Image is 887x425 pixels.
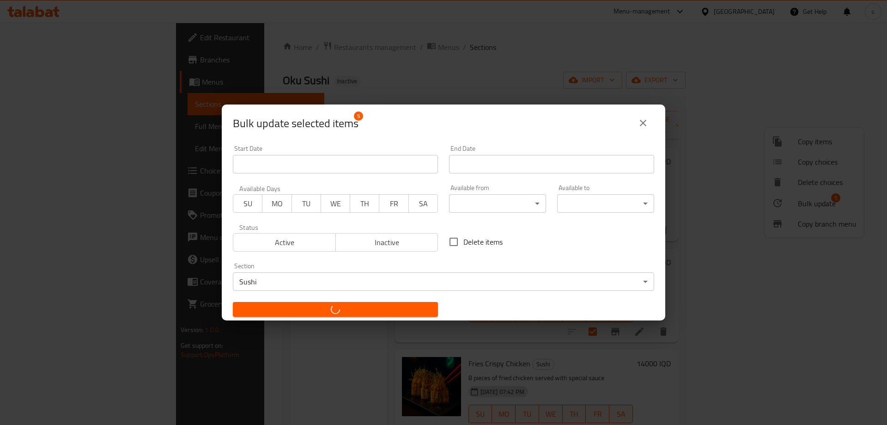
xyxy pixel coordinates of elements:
span: TU [296,197,317,210]
span: Inactive [340,236,435,249]
span: Active [237,236,332,249]
button: TU [292,194,321,213]
span: SU [237,197,259,210]
span: MO [266,197,288,210]
button: SU [233,194,262,213]
span: Selected items count [233,116,358,131]
button: MO [262,194,292,213]
button: TH [350,194,379,213]
button: SA [408,194,438,213]
span: TH [354,197,376,210]
div: ​ [449,194,546,213]
span: Delete items [463,236,503,247]
button: WE [321,194,350,213]
span: WE [325,197,346,210]
button: close [632,112,654,134]
span: FR [383,197,405,210]
div: Sushi [233,272,654,291]
span: SA [413,197,434,210]
span: 5 [354,111,363,121]
button: FR [379,194,408,213]
div: ​ [557,194,654,213]
button: Inactive [335,233,438,252]
button: Active [233,233,336,252]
